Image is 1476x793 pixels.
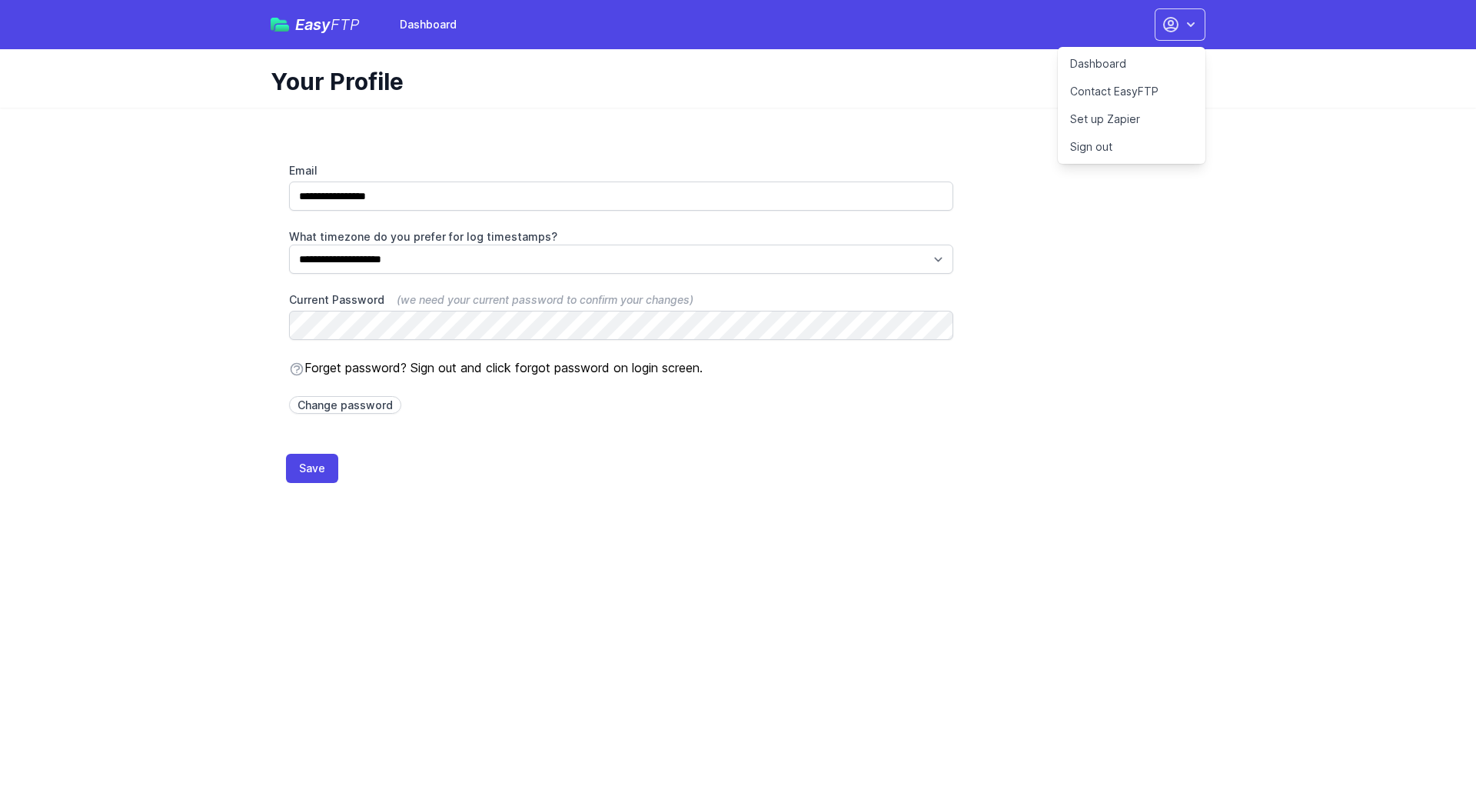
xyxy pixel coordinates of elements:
iframe: Drift Widget Chat Controller [1399,716,1458,775]
a: Sign out [1058,133,1205,161]
button: Save [286,454,338,483]
label: Email [289,163,953,178]
a: Dashboard [391,11,466,38]
p: Forget password? Sign out and click forgot password on login screen. [289,358,953,377]
a: Change password [289,396,401,414]
label: What timezone do you prefer for log timestamps? [289,229,953,245]
label: Current Password [289,292,953,308]
a: Dashboard [1058,50,1205,78]
a: Set up Zapier [1058,105,1205,133]
a: Contact EasyFTP [1058,78,1205,105]
h1: Your Profile [271,68,1193,95]
span: (we need your current password to confirm your changes) [397,293,693,306]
